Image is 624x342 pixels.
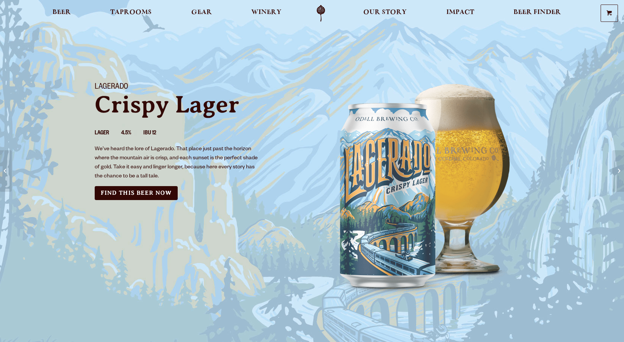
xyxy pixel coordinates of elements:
p: We’ve heard the lore of Lagerado. That place just past the horizon where the mountain air is cris... [95,145,261,181]
span: Winery [251,9,281,15]
a: Impact [441,5,479,22]
a: Winery [246,5,286,22]
span: Impact [446,9,474,15]
a: Beer Finder [509,5,566,22]
a: Taprooms [105,5,157,22]
li: IBU 12 [143,129,168,139]
a: Our Story [358,5,412,22]
li: Lager [95,129,121,139]
p: Crispy Lager [95,92,303,117]
a: Find this Beer Now [95,186,178,200]
span: Taprooms [110,9,152,15]
h1: Lagerado [95,83,303,92]
a: Odell Home [307,5,335,22]
a: Gear [186,5,217,22]
span: Gear [191,9,212,15]
li: 4.5% [121,129,143,139]
span: Beer Finder [513,9,561,15]
span: Beer [52,9,71,15]
a: Beer [48,5,76,22]
span: Our Story [363,9,407,15]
